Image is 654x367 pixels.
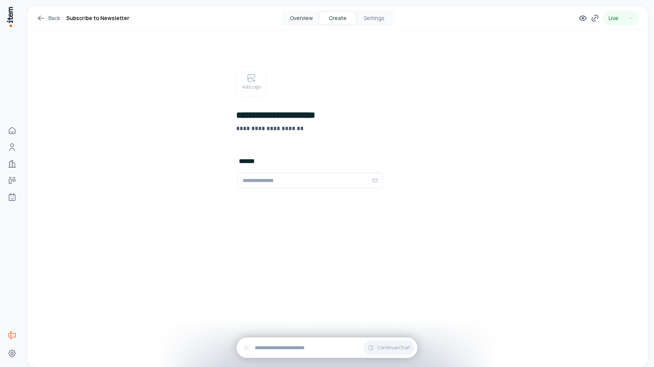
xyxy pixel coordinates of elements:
[5,156,20,171] a: Companies
[363,341,414,355] button: Continue Chat
[5,190,20,205] a: Agents
[242,84,261,90] p: Add Logo
[5,173,20,188] a: Deals
[5,346,20,361] a: Settings
[6,6,14,28] img: Item Brain Logo
[356,12,392,24] button: Settings
[5,123,20,138] a: Home
[66,14,129,23] h1: Subscribe to Newsletter
[377,345,410,351] span: Continue Chat
[319,12,356,24] button: Create
[283,12,319,24] button: Overview
[36,14,60,23] a: Back
[5,140,20,155] a: People
[5,328,20,343] a: Forms
[237,337,417,358] div: Continue Chat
